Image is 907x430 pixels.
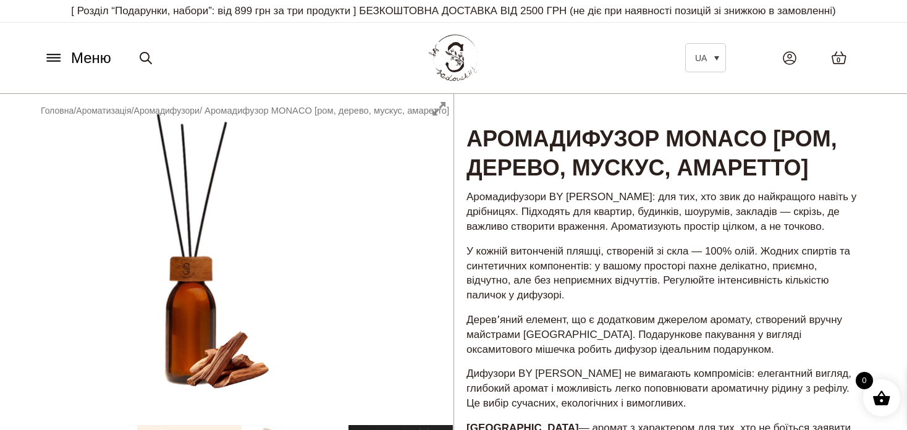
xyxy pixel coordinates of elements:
a: Ароматизація [76,106,131,116]
a: Головна [41,106,74,116]
p: Дифузори BY [PERSON_NAME] не вимагають компромісів: елегантний вигляд, глибокий аромат і можливіс... [466,366,864,410]
a: 0 [819,38,859,77]
button: Меню [40,46,115,70]
p: У кожній витонченій пляшці, створеній зі скла — 100% олій. Жодних спиртів та синтетичних компонен... [466,244,864,303]
span: Меню [71,47,111,69]
a: Аромадифузори [134,106,200,116]
span: 0 [837,55,840,65]
span: 0 [856,372,873,389]
span: UA [695,53,707,63]
h1: Аромадифузор MONACO [ром, дерево, мускус, амаретто] [454,94,876,184]
img: BY SADOVSKIY [429,35,478,81]
nav: Breadcrumb [41,104,449,117]
a: UA [685,43,726,72]
p: Аромадифузори BY [PERSON_NAME]: для тих, хто звик до найкращого навіть у дрібницях. Підходять для... [466,190,864,234]
p: Деревʼяний елемент, що є додатковим джерелом аромату, створений вручну майстрами [GEOGRAPHIC_DATA... [466,313,864,356]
